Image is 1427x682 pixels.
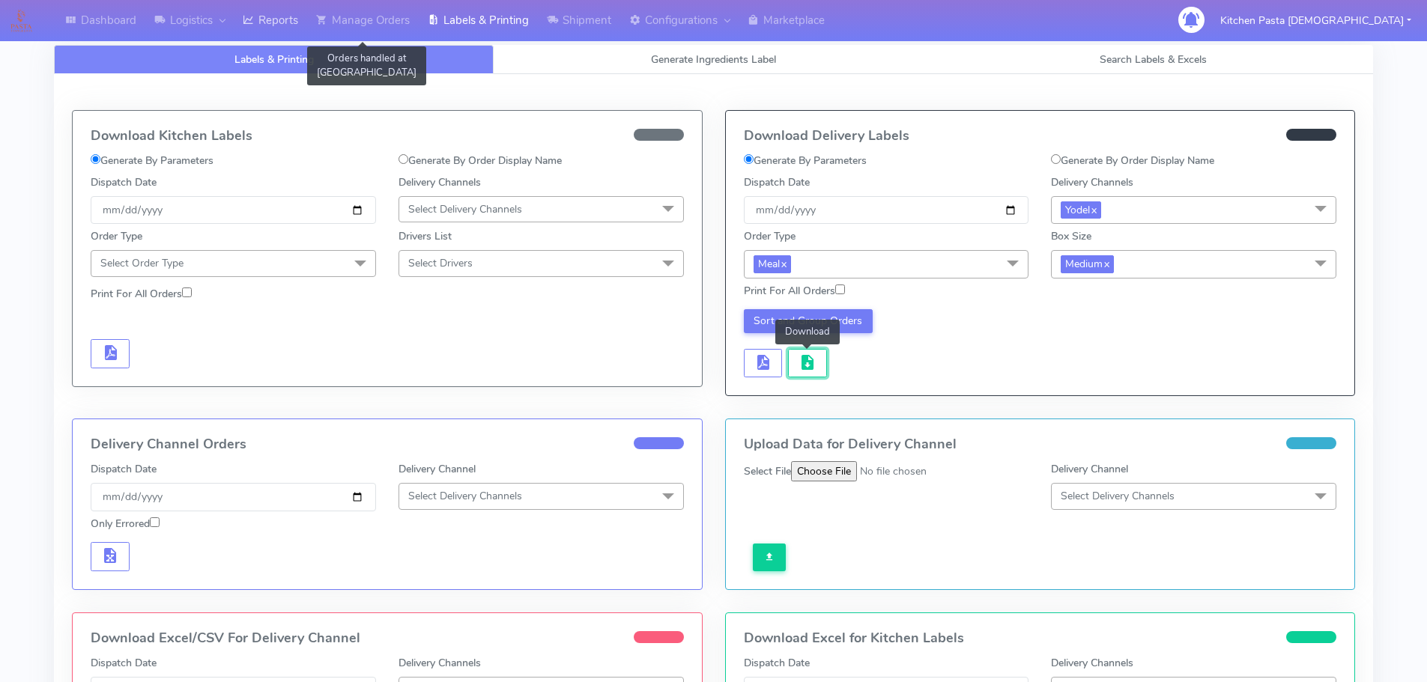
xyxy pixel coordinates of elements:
[399,228,452,244] label: Drivers List
[744,309,873,333] button: Sort and Group Orders
[754,255,791,273] span: Meal
[91,461,157,477] label: Dispatch Date
[100,256,184,270] span: Select Order Type
[1209,5,1423,36] button: Kitchen Pasta [DEMOGRAPHIC_DATA]
[91,174,157,190] label: Dispatch Date
[399,153,562,168] label: Generate By Order Display Name
[91,154,100,164] input: Generate By Parameters
[150,517,160,527] input: Only Errored
[182,287,192,297] input: Print For All Orders
[1051,174,1133,190] label: Delivery Channels
[1051,228,1091,244] label: Box Size
[91,655,157,671] label: Dispatch Date
[408,256,473,270] span: Select Drivers
[408,489,522,503] span: Select Delivery Channels
[744,228,796,244] label: Order Type
[744,437,1337,452] h4: Upload Data for Delivery Channel
[234,52,314,67] span: Labels & Printing
[744,283,845,299] label: Print For All Orders
[744,153,867,168] label: Generate By Parameters
[744,463,791,479] label: Select File
[399,655,481,671] label: Delivery Channels
[1061,255,1114,273] span: Medium
[744,154,754,164] input: Generate By Parameters
[91,129,684,144] h4: Download Kitchen Labels
[1100,52,1207,67] span: Search Labels & Excels
[651,52,776,67] span: Generate Ingredients Label
[744,631,1337,646] h4: Download Excel for Kitchen Labels
[1061,489,1175,503] span: Select Delivery Channels
[744,655,810,671] label: Dispatch Date
[408,202,522,216] span: Select Delivery Channels
[54,45,1373,74] ul: Tabs
[744,129,1337,144] h4: Download Delivery Labels
[91,153,213,168] label: Generate By Parameters
[399,174,481,190] label: Delivery Channels
[91,286,192,302] label: Print For All Orders
[1051,153,1214,168] label: Generate By Order Display Name
[1103,255,1109,271] a: x
[91,631,684,646] h4: Download Excel/CSV For Delivery Channel
[744,174,810,190] label: Dispatch Date
[91,516,160,532] label: Only Errored
[835,284,845,294] input: Print For All Orders
[399,154,408,164] input: Generate By Order Display Name
[91,437,684,452] h4: Delivery Channel Orders
[1051,655,1133,671] label: Delivery Channels
[91,228,142,244] label: Order Type
[1090,201,1097,217] a: x
[780,255,787,271] a: x
[1051,461,1128,477] label: Delivery Channel
[1061,201,1101,219] span: Yodel
[399,461,476,477] label: Delivery Channel
[1051,154,1061,164] input: Generate By Order Display Name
